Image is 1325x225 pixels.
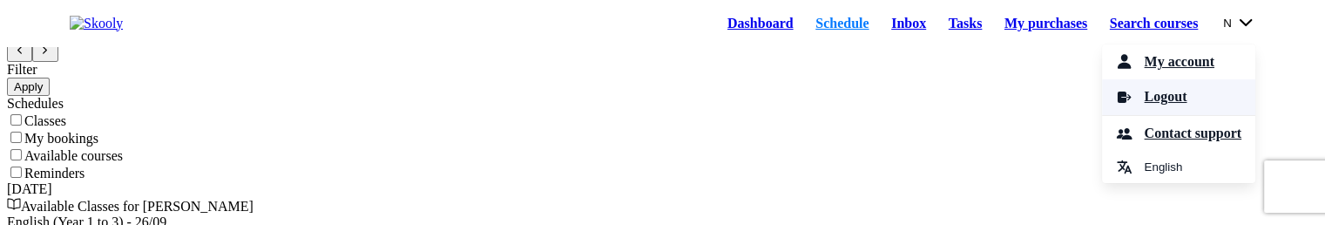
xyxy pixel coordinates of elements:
[24,166,85,181] label: Reminders
[24,148,123,163] label: Available courses
[7,96,1318,112] div: Schedules
[24,113,66,128] label: Classes
[70,16,123,31] img: Skooly
[1099,11,1209,36] a: Search courses
[7,181,1318,197] div: [DATE]
[1116,126,1132,142] ion-icon: people
[1116,89,1132,106] ion-icon: log out
[39,44,51,56] ion-icon: chevron forward outline
[1102,79,1255,115] a: log outLogout
[7,62,1318,78] div: Filter
[7,42,32,61] button: chevron back outline
[804,11,880,36] a: Schedule
[24,131,98,146] label: My bookings
[1102,116,1255,152] a: peopleContact support
[1116,159,1132,175] ion-icon: language
[14,44,25,56] ion-icon: chevron back outline
[32,42,57,61] button: chevron forward outline
[1144,121,1241,147] span: Contact support
[993,11,1099,36] a: My purchases
[716,11,804,36] a: Dashboard
[1223,13,1255,32] button: Nchevron down outline
[21,199,254,214] span: Available Classes for [PERSON_NAME]
[937,11,993,36] a: Tasks
[1102,44,1255,80] a: personMy account
[1144,85,1186,110] span: Logout
[1116,53,1132,70] ion-icon: person
[7,197,21,211] ion-icon: book outline
[880,11,937,36] a: Inbox
[1144,50,1213,75] span: My account
[1144,157,1182,178] span: English
[1102,152,1255,183] button: languageEnglish
[7,78,50,96] button: Apply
